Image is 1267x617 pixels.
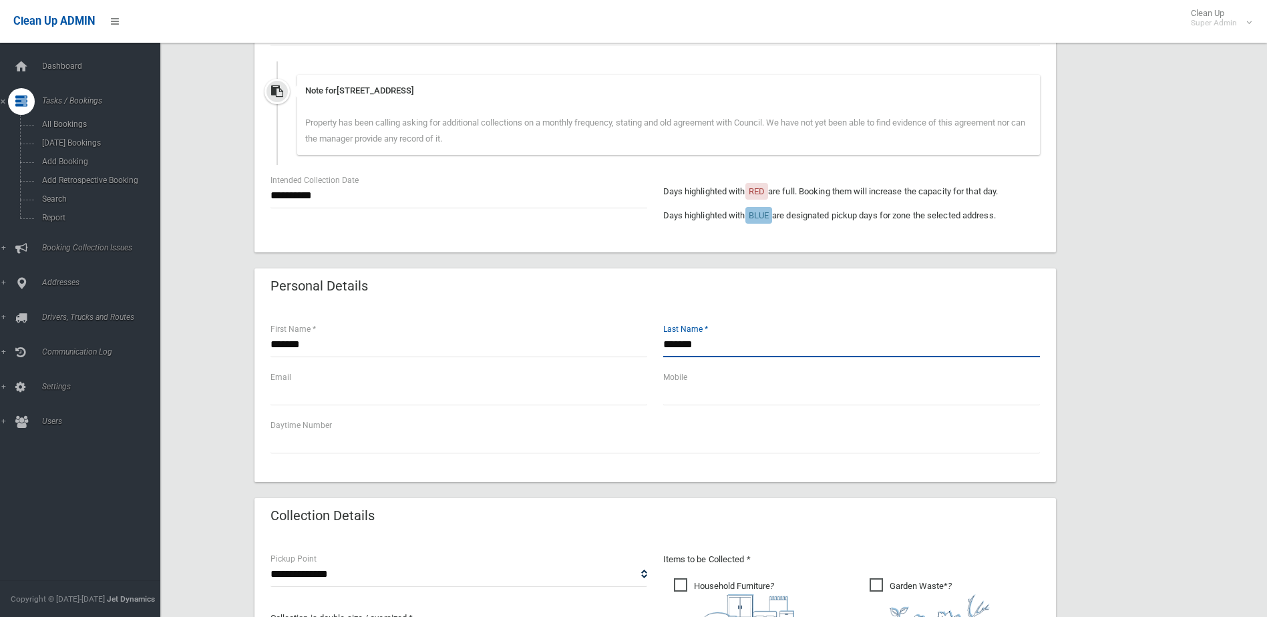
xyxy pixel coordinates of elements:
span: Clean Up ADMIN [13,15,95,27]
span: Property has been calling asking for additional collections on a monthly frequency, stating and o... [305,118,1025,144]
span: Settings [38,382,170,391]
p: Days highlighted with are full. Booking them will increase the capacity for that day. [663,184,1040,200]
span: Copyright © [DATE]-[DATE] [11,594,105,604]
span: All Bookings [38,120,159,129]
span: RED [749,186,765,196]
span: Add Booking [38,157,159,166]
span: [STREET_ADDRESS] [337,85,414,95]
p: Items to be Collected * [663,552,1040,568]
span: Booking Collection Issues [38,243,170,252]
span: Search [38,194,159,204]
span: Add Retrospective Booking [38,176,159,185]
span: Dashboard [38,61,170,71]
p: Days highlighted with are designated pickup days for zone the selected address. [663,208,1040,224]
header: Collection Details [254,503,391,529]
span: Report [38,213,159,222]
span: Drivers, Trucks and Routes [38,313,170,322]
span: Clean Up [1184,8,1250,28]
div: Note for [305,83,1032,99]
small: Super Admin [1191,18,1237,28]
span: BLUE [749,210,769,220]
span: Tasks / Bookings [38,96,170,106]
span: Addresses [38,278,170,287]
span: Users [38,417,170,426]
span: [DATE] Bookings [38,138,159,148]
span: Communication Log [38,347,170,357]
strong: Jet Dynamics [107,594,155,604]
header: Personal Details [254,273,384,299]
